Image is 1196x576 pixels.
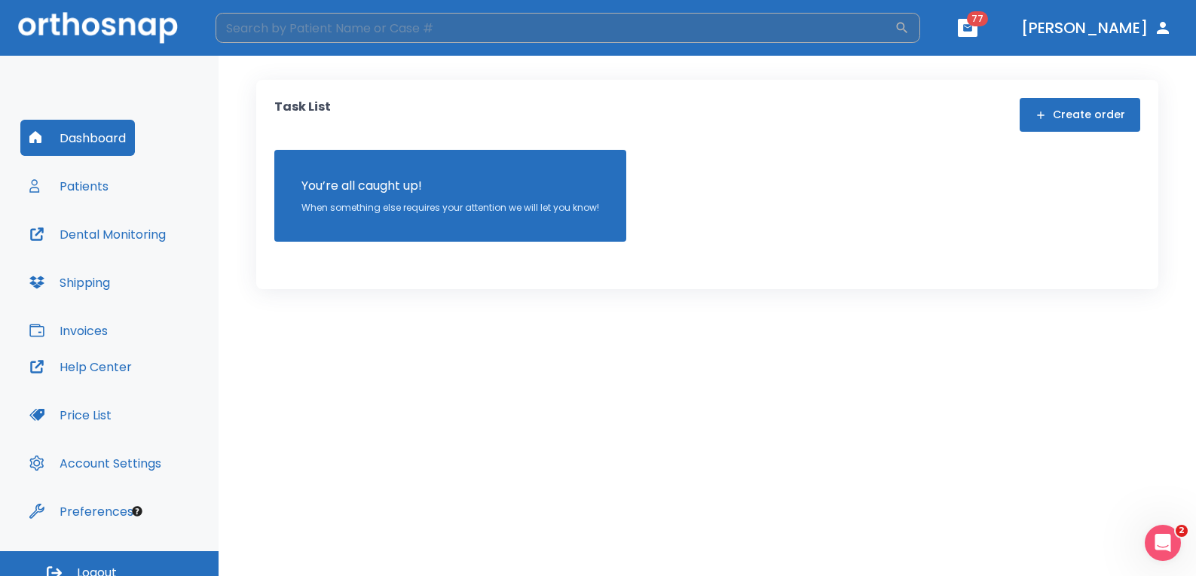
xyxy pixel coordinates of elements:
[20,264,119,300] button: Shipping
[274,98,331,132] p: Task List
[20,168,118,204] button: Patients
[20,120,135,156] button: Dashboard
[20,216,175,252] button: Dental Monitoring
[130,504,144,518] div: Tooltip anchor
[967,11,988,26] span: 77
[1020,98,1140,132] button: Create order
[1145,525,1181,561] iframe: Intercom live chat
[301,201,599,215] p: When something else requires your attention we will let you know!
[1015,14,1178,41] button: [PERSON_NAME]
[20,349,141,385] button: Help Center
[20,312,117,349] button: Invoices
[20,493,142,529] button: Preferences
[1176,525,1188,537] span: 2
[301,177,599,195] p: You’re all caught up!
[20,445,170,481] button: Account Settings
[18,12,178,43] img: Orthosnap
[20,397,121,433] button: Price List
[216,13,895,43] input: Search by Patient Name or Case #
